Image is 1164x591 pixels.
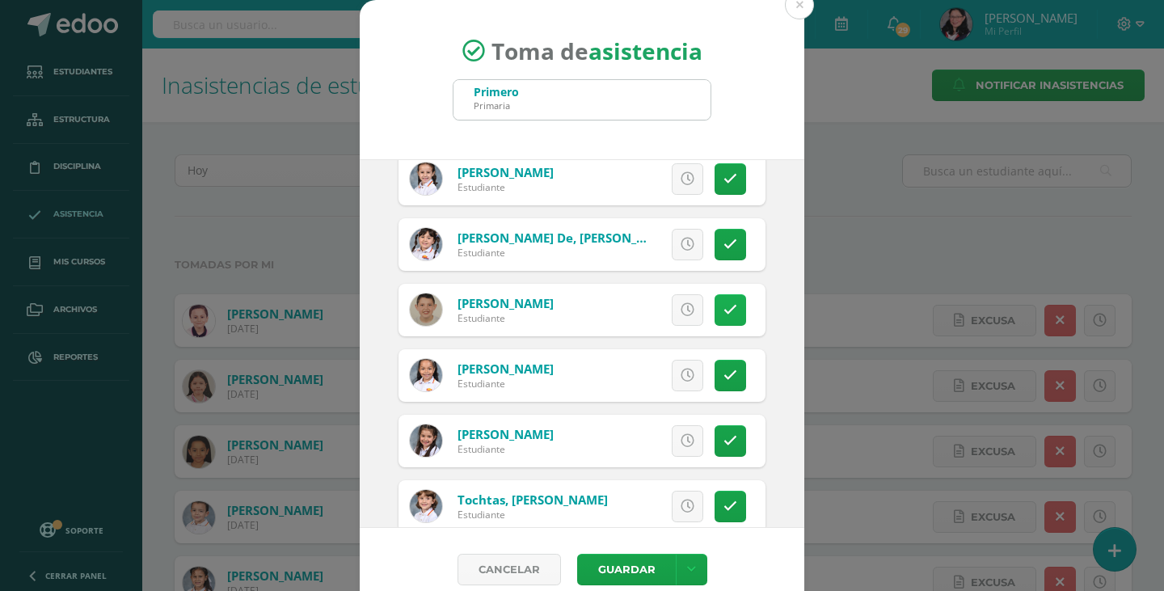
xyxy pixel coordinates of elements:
img: 90f9322713b5f6a5b9d38235d2f690f1.png [410,293,442,326]
div: Estudiante [458,508,608,521]
img: 70564df78c17667a08a15aabffb33518.png [410,163,442,195]
img: 29f7b90c603ed31a7fc0ef89cdb13b86.png [410,228,442,260]
a: Tochtas, [PERSON_NAME] [458,492,608,508]
a: [PERSON_NAME] de, [PERSON_NAME] [458,230,676,246]
img: 70c2776e484574cb23220a8b79b428bc.png [410,490,442,522]
button: Guardar [577,554,676,585]
a: [PERSON_NAME] [458,295,554,311]
a: Cancelar [458,554,561,585]
div: Estudiante [458,442,554,456]
a: [PERSON_NAME] [458,164,554,180]
div: Estudiante [458,246,652,260]
img: b1c8f1df89e26a015ba8823e7a4cd981.png [410,424,442,457]
strong: asistencia [588,36,702,66]
a: [PERSON_NAME] [458,361,554,377]
div: Estudiante [458,311,554,325]
img: 7a125ddb72fb7b696adb132cc30c3d38.png [410,359,442,391]
div: Primero [474,84,519,99]
a: [PERSON_NAME] [458,426,554,442]
div: Primaria [474,99,519,112]
div: Estudiante [458,180,554,194]
span: Toma de [491,36,702,66]
input: Busca un grado o sección aquí... [453,80,711,120]
div: Estudiante [458,377,554,390]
